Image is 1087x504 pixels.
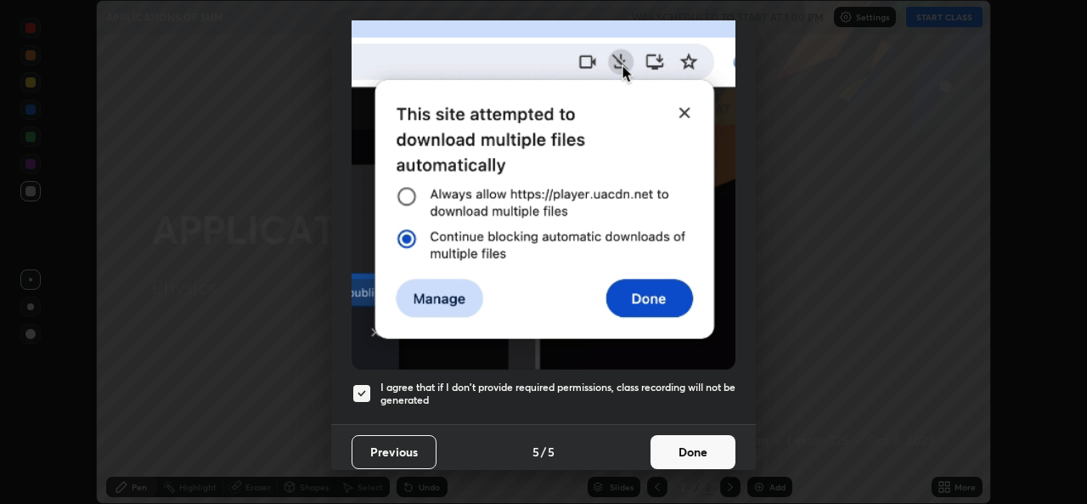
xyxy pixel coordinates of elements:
[532,443,539,461] h4: 5
[548,443,555,461] h4: 5
[541,443,546,461] h4: /
[651,435,735,469] button: Done
[352,435,436,469] button: Previous
[380,381,735,407] h5: I agree that if I don't provide required permissions, class recording will not be generated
